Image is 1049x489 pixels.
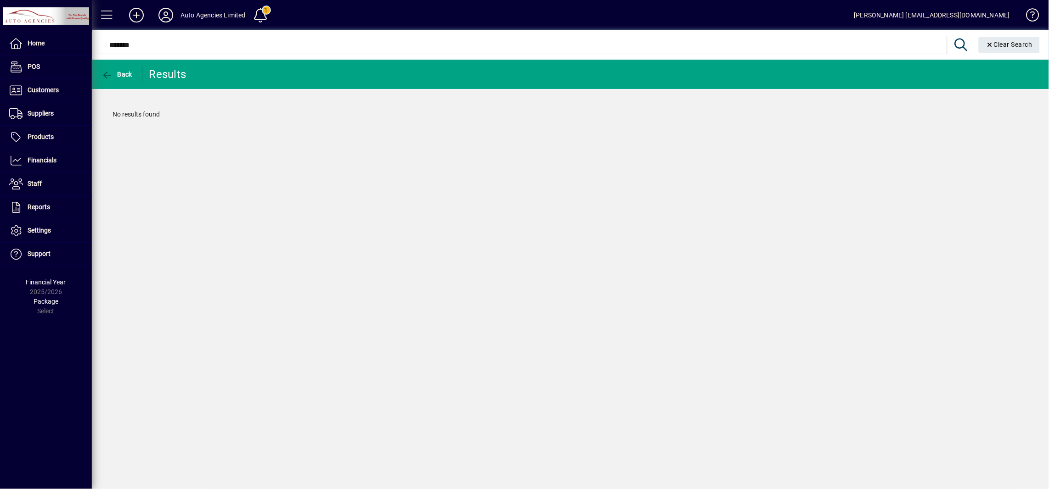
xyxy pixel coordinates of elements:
[28,110,54,117] span: Suppliers
[28,86,59,94] span: Customers
[854,8,1010,22] div: [PERSON_NAME] [EMAIL_ADDRESS][DOMAIN_NAME]
[979,37,1040,53] button: Clear
[92,66,142,83] app-page-header-button: Back
[5,243,92,266] a: Support
[1019,2,1038,32] a: Knowledge Base
[28,250,51,257] span: Support
[5,126,92,149] a: Products
[5,219,92,242] a: Settings
[986,41,1033,48] span: Clear Search
[5,32,92,55] a: Home
[151,7,180,23] button: Profile
[28,180,42,187] span: Staff
[5,149,92,172] a: Financials
[102,71,132,78] span: Back
[28,39,45,47] span: Home
[5,56,92,78] a: POS
[149,67,188,82] div: Results
[180,8,246,22] div: Auto Agencies Limited
[28,227,51,234] span: Settings
[5,79,92,102] a: Customers
[5,172,92,195] a: Staff
[28,133,54,140] span: Products
[99,66,135,83] button: Back
[26,278,66,286] span: Financial Year
[5,196,92,219] a: Reports
[34,298,58,305] span: Package
[5,102,92,125] a: Suppliers
[103,100,1038,128] div: No results found
[122,7,151,23] button: Add
[28,63,40,70] span: POS
[28,156,56,164] span: Financials
[28,203,50,211] span: Reports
